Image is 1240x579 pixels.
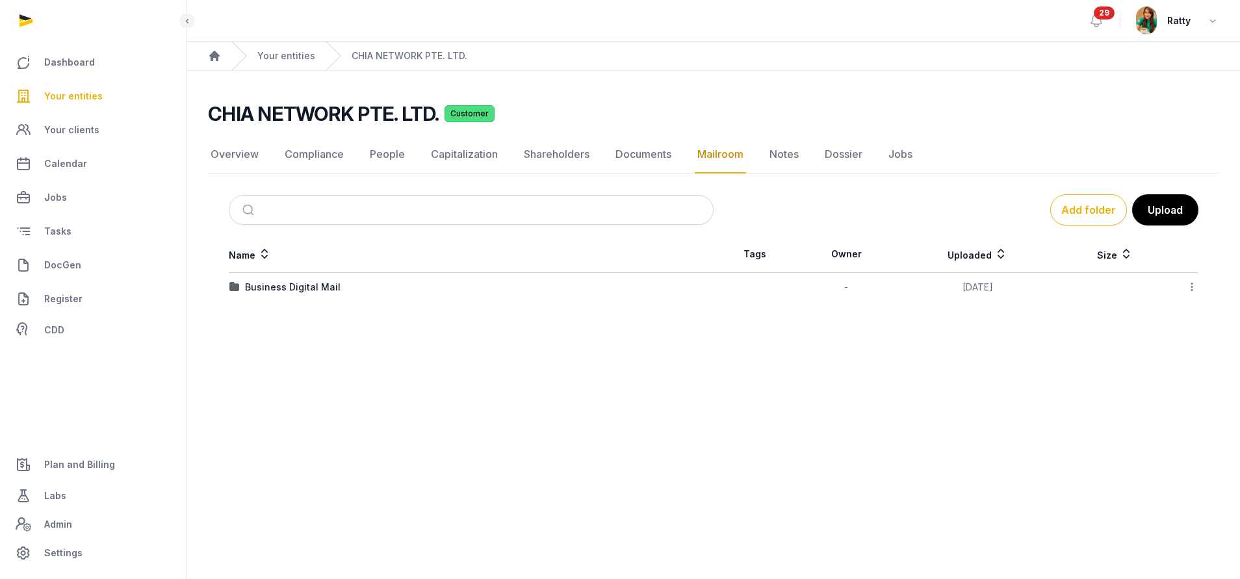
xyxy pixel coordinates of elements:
a: Your clients [10,114,176,146]
span: Settings [44,545,83,561]
a: CHIA NETWORK PTE. LTD. [352,49,467,62]
a: CDD [10,317,176,343]
span: Jobs [44,190,67,205]
td: - [797,273,897,302]
a: Plan and Billing [10,449,176,480]
button: Submit [235,196,265,224]
a: Mailroom [695,136,746,174]
span: DocGen [44,257,81,273]
span: Plan and Billing [44,457,115,472]
span: Your entities [44,88,103,104]
h2: CHIA NETWORK PTE. LTD. [208,102,439,125]
a: Notes [767,136,801,174]
a: Your entities [257,49,315,62]
button: Upload [1132,194,1198,225]
a: Dashboard [10,47,176,78]
span: Labs [44,488,66,504]
th: Uploaded [896,236,1059,273]
a: Capitalization [428,136,500,174]
span: Your clients [44,122,99,138]
a: Labs [10,480,176,511]
td: [DATE] [896,273,1059,302]
img: folder.svg [229,282,240,292]
th: Name [229,236,714,273]
a: Calendar [10,148,176,179]
a: Documents [613,136,674,174]
nav: Tabs [208,136,1219,174]
div: Business Digital Mail [245,281,341,294]
a: Shareholders [521,136,592,174]
nav: Breadcrumb [187,42,1240,71]
img: avatar [1136,6,1157,34]
span: Customer [445,105,495,122]
a: Your entities [10,81,176,112]
span: Register [44,291,83,307]
span: CDD [44,322,64,338]
a: Jobs [10,182,176,213]
a: Settings [10,537,176,569]
span: Tasks [44,224,71,239]
a: Jobs [886,136,915,174]
span: 29 [1094,6,1115,19]
a: Dossier [822,136,865,174]
a: Compliance [282,136,346,174]
a: Register [10,283,176,315]
a: Overview [208,136,261,174]
a: DocGen [10,250,176,281]
th: Tags [714,236,797,273]
a: People [367,136,407,174]
a: Admin [10,511,176,537]
span: Calendar [44,156,87,172]
button: Add folder [1050,194,1127,225]
span: Ratty [1167,13,1191,29]
th: Owner [797,236,897,273]
span: Admin [44,517,72,532]
th: Size [1059,236,1170,273]
span: Dashboard [44,55,95,70]
a: Tasks [10,216,176,247]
